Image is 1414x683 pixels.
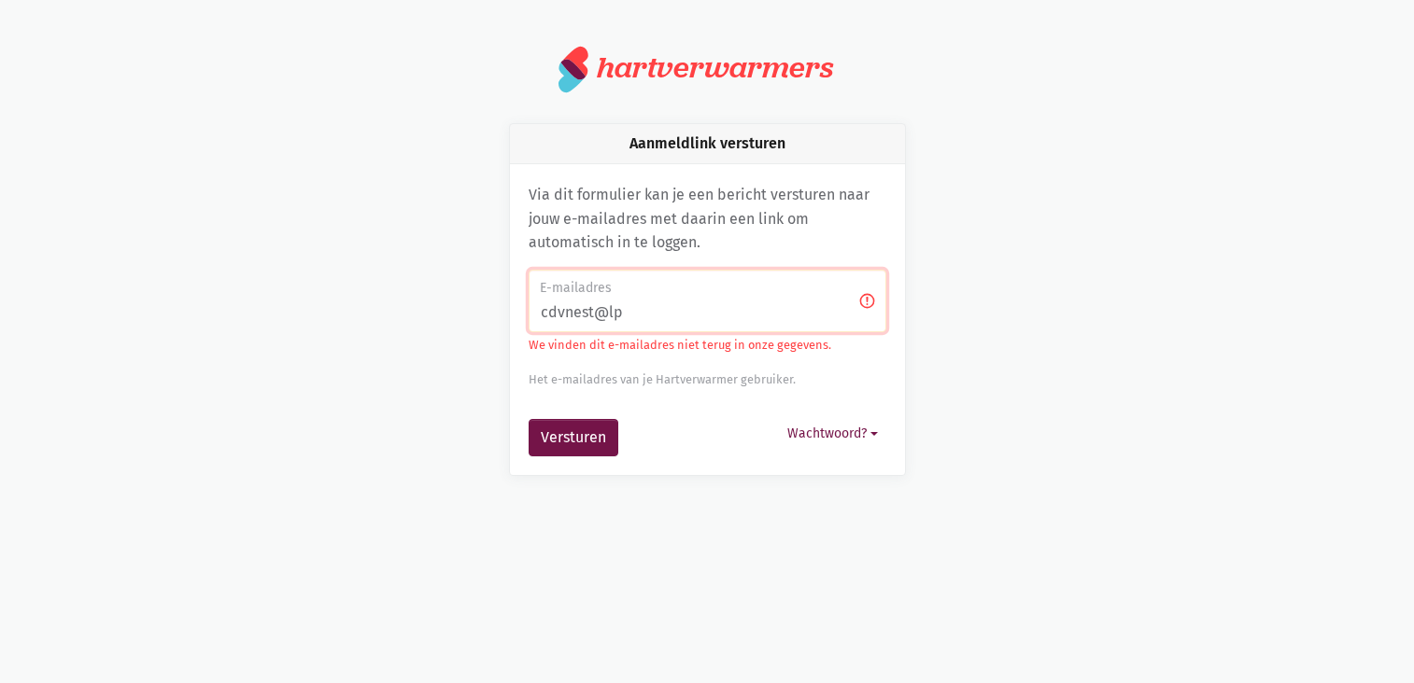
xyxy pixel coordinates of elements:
[559,45,855,93] a: hartverwarmers
[529,336,886,355] p: We vinden dit e-mailadres niet terug in onze gegevens.
[529,183,886,255] p: Via dit formulier kan je een bericht versturen naar jouw e-mailadres met daarin een link om autom...
[529,370,886,389] div: Het e-mailadres van je Hartverwarmer gebruiker.
[529,270,886,456] form: Aanmeldlink versturen
[540,278,873,299] label: E-mailadres
[510,124,905,164] div: Aanmeldlink versturen
[779,419,886,448] button: Wachtwoord?
[597,50,833,85] div: hartverwarmers
[559,45,589,93] img: logo.svg
[529,419,618,456] button: Versturen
